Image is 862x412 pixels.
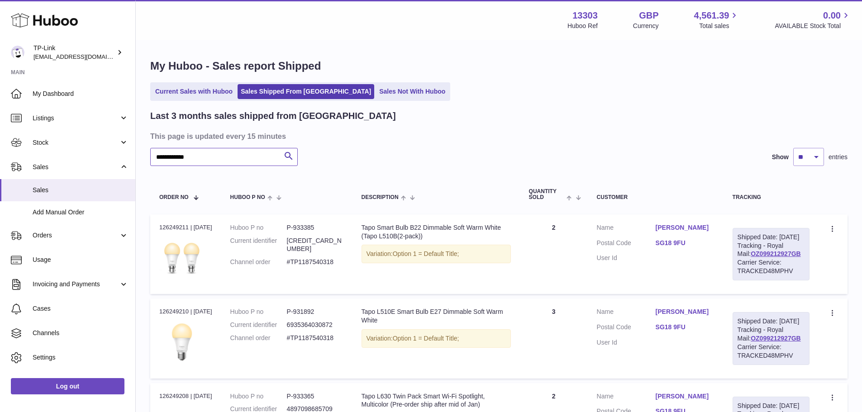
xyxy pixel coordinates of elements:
div: TP-Link [33,44,115,61]
dd: 6935364030872 [287,321,343,329]
dt: Current identifier [230,237,287,254]
span: Option 1 = Default Title; [393,335,459,342]
span: Invoicing and Payments [33,280,119,289]
dt: Name [597,223,656,234]
dd: [CREDIT_CARD_NUMBER] [287,237,343,254]
dd: P-933385 [287,223,343,232]
div: 126249211 | [DATE] [159,223,212,232]
a: OZ099212927GB [751,250,801,257]
td: 2 [520,214,588,294]
div: Huboo Ref [567,22,598,30]
h1: My Huboo - Sales report Shipped [150,59,848,73]
strong: 13303 [572,9,598,22]
dd: P-933365 [287,392,343,401]
div: Tapo Smart Bulb B22 Dimmable Soft Warm White (Tapo L510B(2-pack)) [362,223,511,241]
strong: GBP [639,9,658,22]
span: Total sales [699,22,739,30]
div: Shipped Date: [DATE] [738,317,805,326]
a: 0.00 AVAILABLE Stock Total [775,9,851,30]
dt: Current identifier [230,321,287,329]
span: Settings [33,353,129,362]
label: Show [772,153,789,161]
a: 4,561.39 Total sales [694,9,740,30]
a: SG18 9FU [656,239,714,247]
dt: Postal Code [597,239,656,250]
dt: Channel order [230,258,287,266]
div: Tracking - Royal Mail: [733,228,810,280]
dt: Channel order [230,334,287,342]
h3: This page is updated every 15 minutes [150,131,845,141]
div: Variation: [362,329,511,348]
a: [PERSON_NAME] [656,223,714,232]
span: Huboo P no [230,194,265,200]
span: My Dashboard [33,90,129,98]
dt: Name [597,392,656,403]
span: Quantity Sold [529,189,565,200]
span: [EMAIL_ADDRESS][DOMAIN_NAME] [33,53,133,60]
div: Tracking - Royal Mail: [733,312,810,365]
img: L510E-Overview-01_large_1586306767589j.png [159,319,205,364]
span: Sales [33,163,119,171]
a: Sales Not With Huboo [376,84,448,99]
dt: User Id [597,338,656,347]
dd: P-931892 [287,308,343,316]
div: Tracking [733,194,810,200]
div: Shipped Date: [DATE] [738,233,805,242]
div: Currency [633,22,659,30]
span: AVAILABLE Stock Total [775,22,851,30]
dt: Name [597,308,656,318]
dd: #TP1187540318 [287,334,343,342]
dt: Huboo P no [230,308,287,316]
a: [PERSON_NAME] [656,308,714,316]
dt: Huboo P no [230,223,287,232]
span: Listings [33,114,119,123]
span: Orders [33,231,119,240]
div: Shipped Date: [DATE] [738,402,805,410]
div: Tapo L510E Smart Bulb E27 Dimmable Soft Warm White [362,308,511,325]
div: 126249208 | [DATE] [159,392,212,400]
a: SG18 9FU [656,323,714,331]
span: Usage [33,256,129,264]
span: entries [829,153,848,161]
span: Sales [33,186,129,194]
div: Tapo L630 Twin Pack Smart Wi-Fi Spotlight, Multicolor (Pre-order ship after mid of Jan) [362,392,511,409]
span: Order No [159,194,189,200]
div: Carrier Service: TRACKED48MPHV [738,258,805,275]
div: 126249210 | [DATE] [159,308,212,316]
div: Customer [597,194,714,200]
a: [PERSON_NAME] [656,392,714,401]
a: Sales Shipped From [GEOGRAPHIC_DATA] [238,84,374,99]
a: Log out [11,378,124,394]
td: 3 [520,298,588,378]
span: Description [362,194,399,200]
span: 4,561.39 [694,9,729,22]
span: Channels [33,329,129,337]
dt: Huboo P no [230,392,287,401]
dt: Postal Code [597,323,656,334]
div: Variation: [362,245,511,263]
span: Option 1 = Default Title; [393,250,459,257]
a: OZ099212927GB [751,335,801,342]
h2: Last 3 months sales shipped from [GEOGRAPHIC_DATA] [150,110,396,122]
span: Add Manual Order [33,208,129,217]
div: Carrier Service: TRACKED48MPHV [738,343,805,360]
dd: #TP1187540318 [287,258,343,266]
span: Cases [33,304,129,313]
img: internalAdmin-13303@internal.huboo.com [11,46,24,59]
a: Current Sales with Huboo [152,84,236,99]
span: 0.00 [823,9,841,22]
span: Stock [33,138,119,147]
img: L510B_2-pack_-Overview-01_large_1612269777427g.jpg [159,234,205,279]
dt: User Id [597,254,656,262]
